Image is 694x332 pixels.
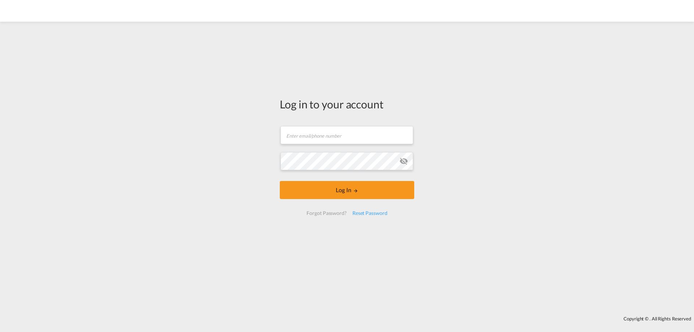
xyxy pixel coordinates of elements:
input: Enter email/phone number [280,126,413,144]
div: Forgot Password? [304,207,349,220]
md-icon: icon-eye-off [399,157,408,165]
div: Reset Password [350,207,390,220]
button: LOGIN [280,181,414,199]
div: Log in to your account [280,96,414,112]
